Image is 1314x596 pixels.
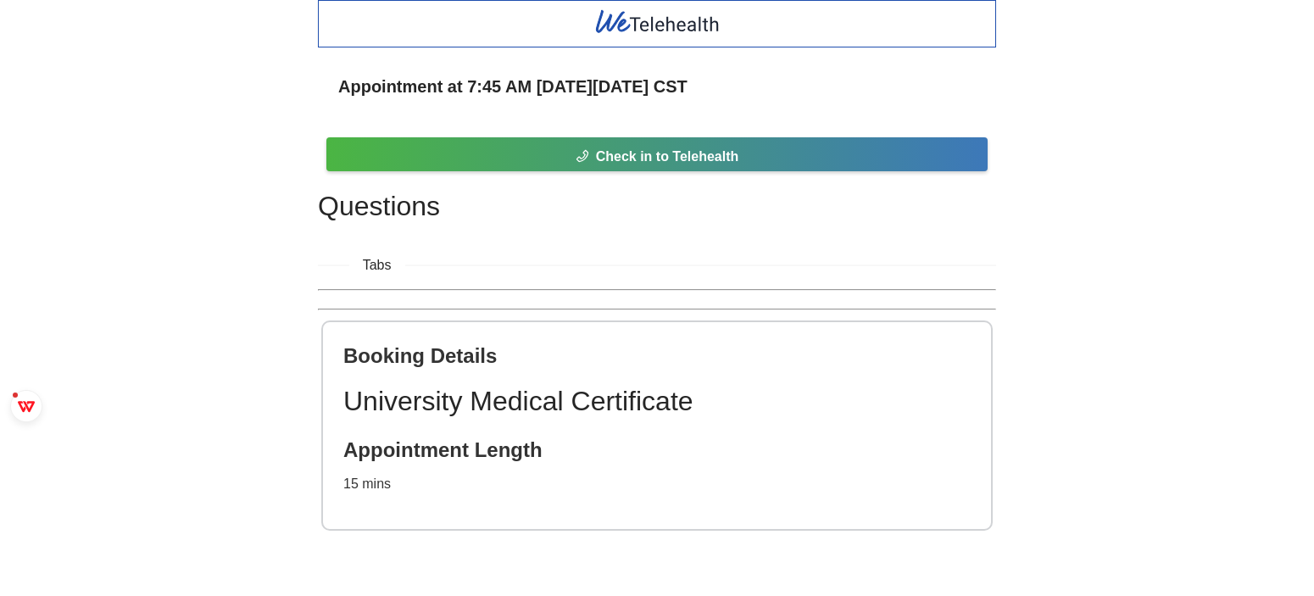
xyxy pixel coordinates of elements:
h2: Appointment Length [343,437,971,463]
h1: University Medical Certificate [343,380,971,423]
span: Tabs [349,254,405,276]
h2: Booking Details [343,343,971,369]
h1: Questions [318,185,996,227]
span: phone [576,149,589,165]
img: WeTelehealth [593,8,721,36]
span: Check in to Telehealth [596,146,739,167]
p: 15 mins [343,473,971,495]
span: Appointment at 7:45 AM on Thu 11 Sep CST [338,73,688,100]
button: phoneCheck in to Telehealth [326,137,988,171]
